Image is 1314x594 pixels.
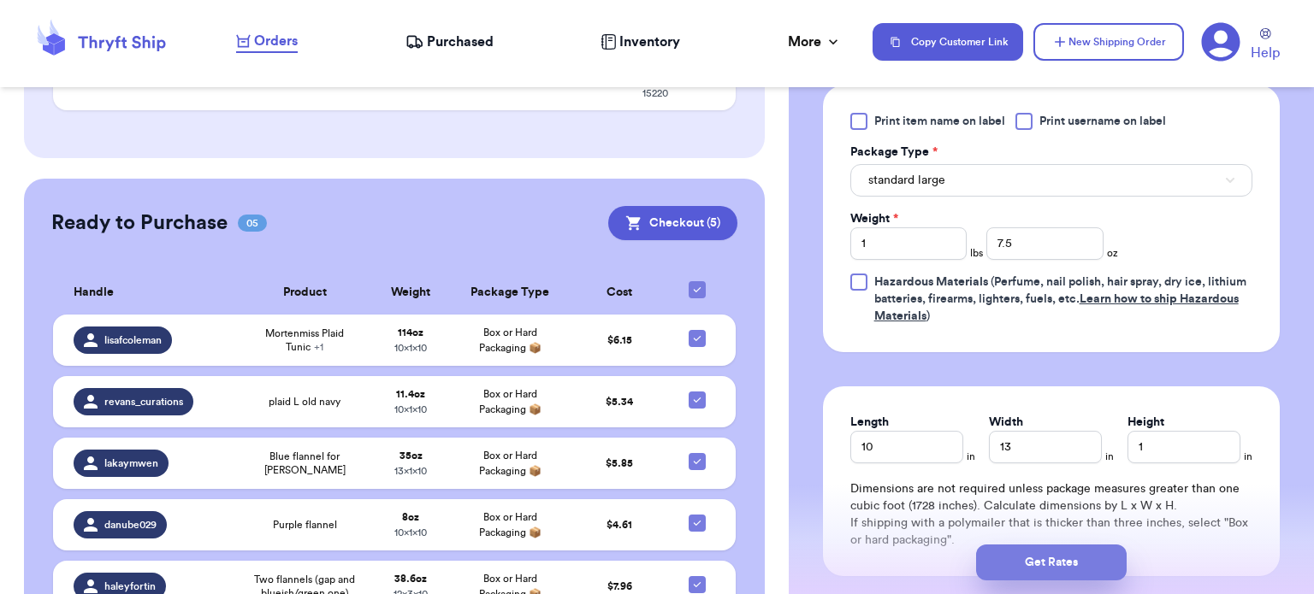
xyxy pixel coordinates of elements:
a: Purchased [405,32,494,52]
label: Height [1128,414,1164,431]
span: 10 x 1 x 10 [394,404,427,415]
span: Box or Hard Packaging 📦 [479,512,542,538]
button: Get Rates [976,544,1127,580]
span: plaid L old navy [269,395,340,409]
span: $ 4.61 [607,520,632,530]
span: Inventory [619,32,680,52]
span: lbs [970,246,983,260]
span: Orders [254,31,298,51]
span: haleyfortin [104,579,156,593]
th: Weight [371,271,451,315]
div: Dimensions are not required unless package measures greater than one cubic foot (1728 inches). Ca... [850,480,1252,549]
button: standard large [850,164,1252,197]
a: Orders [236,31,298,53]
span: Purple flannel [273,518,337,532]
button: Copy Customer Link [873,23,1023,61]
strong: 8 oz [402,512,419,522]
p: If shipping with a polymailer that is thicker than three inches, select "Box or hard packaging". [850,515,1252,549]
h2: Ready to Purchase [51,209,228,237]
span: Print username on label [1039,113,1166,130]
span: in [967,450,975,463]
span: Box or Hard Packaging 📦 [479,389,542,415]
a: Inventory [601,32,680,52]
span: + 1 [314,342,323,352]
button: Checkout (5) [608,206,737,240]
strong: 11.4 oz [396,389,425,399]
span: Purchased [427,32,494,52]
span: $ 6.15 [607,335,632,345]
span: 13 x 1 x 10 [394,466,427,476]
strong: 38.6 oz [394,573,427,584]
th: Package Type [451,271,571,315]
a: Help [1251,28,1280,63]
span: Blue flannel for [PERSON_NAME] [249,450,361,477]
span: lakaymwen [104,456,158,470]
span: Hazardous Materials [874,276,988,288]
span: in [1105,450,1114,463]
th: Cost [570,271,669,315]
label: Package Type [850,144,938,161]
label: Width [989,414,1023,431]
span: 10 x 1 x 10 [394,343,427,353]
span: $ 5.85 [606,458,633,468]
button: New Shipping Order [1033,23,1184,61]
span: danube029 [104,518,157,532]
span: oz [1107,246,1118,260]
span: Print item name on label [874,113,1005,130]
span: (Perfume, nail polish, hair spray, dry ice, lithium batteries, firearms, lighters, fuels, etc. ) [874,276,1246,322]
span: Mortenmiss Plaid Tunic [249,326,361,354]
span: lisafcoleman [104,333,162,347]
span: Handle [74,284,114,302]
span: $ 7.96 [607,581,632,591]
span: 10 x 1 x 10 [394,527,427,538]
th: Product [239,271,371,315]
span: revans_curations [104,395,183,409]
span: Help [1251,43,1280,63]
span: in [1244,450,1252,463]
span: Box or Hard Packaging 📦 [479,327,542,353]
span: 05 [238,215,267,232]
span: $ 5.34 [606,397,633,407]
span: standard large [868,172,945,189]
span: Box or Hard Packaging 📦 [479,450,542,476]
div: More [788,32,842,52]
strong: 35 oz [400,450,423,461]
strong: 114 oz [398,327,423,338]
label: Length [850,414,889,431]
label: Weight [850,210,898,227]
